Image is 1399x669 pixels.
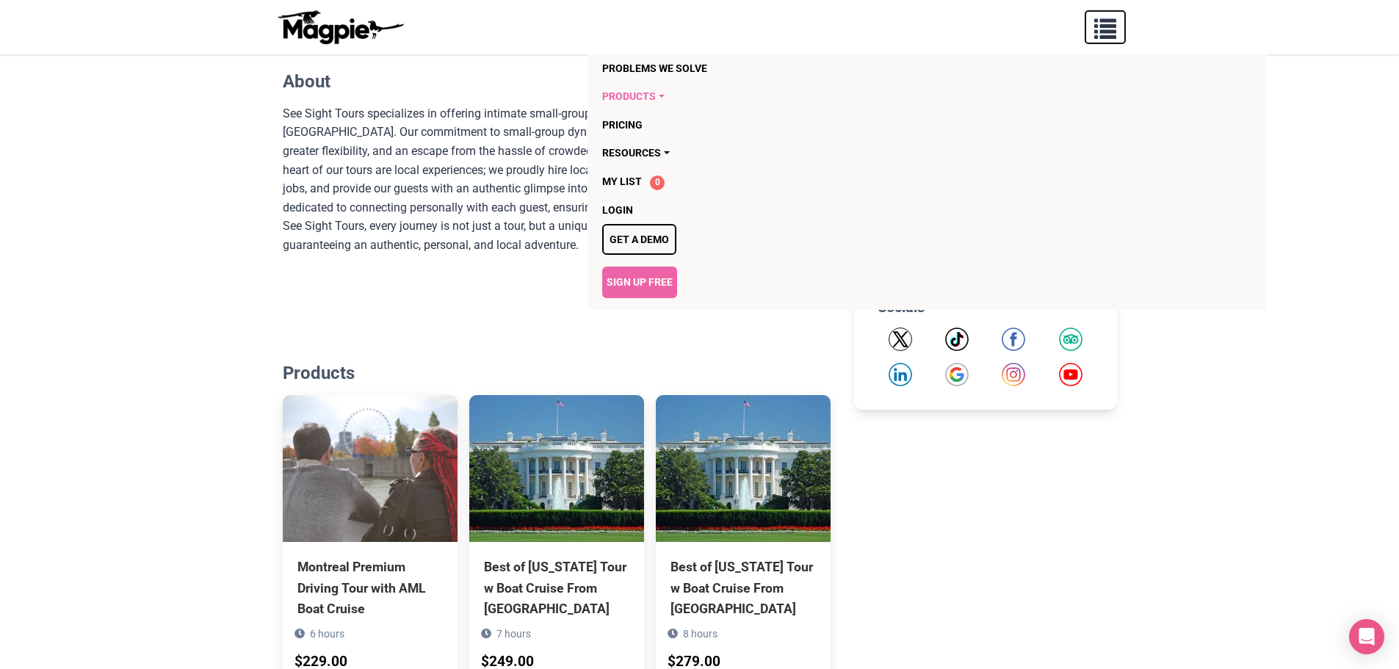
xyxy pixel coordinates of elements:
img: Best of Washington Tour w Boat Cruise From Annapolis [469,395,644,542]
a: Tripadvisor [1059,328,1082,351]
img: Google icon [945,363,969,386]
span: 7 hours [496,628,531,640]
a: Facebook [1002,328,1025,351]
img: Montreal Premium Driving Tour with AML Boat Cruise [283,395,458,542]
a: My List 0 [602,167,1083,196]
img: Tripadvisor icon [1059,328,1082,351]
img: Facebook icon [1002,328,1025,351]
img: Best of Washington Tour w Boat Cruise From Baltimore [656,395,831,542]
img: TikTok icon [945,328,969,351]
img: Twitter icon [889,328,912,351]
a: Pricing [602,111,1083,139]
h2: About [283,71,831,93]
a: YouTube [1059,363,1082,386]
h2: Products [283,363,831,384]
a: TikTok [945,328,969,351]
a: Problems we solve [602,54,1083,82]
span: My List [602,176,642,187]
a: Login [602,196,1083,224]
a: LinkedIn [889,363,912,386]
a: Google [945,363,969,386]
a: Sign Up Free [602,267,677,297]
a: Instagram [1002,363,1025,386]
img: logo-ab69f6fb50320c5b225c76a69d11143b.png [274,10,406,45]
img: YouTube icon [1059,363,1082,386]
div: See Sight Tours specializes in offering intimate small-group tours across popular destinations in... [283,104,831,292]
div: Best of [US_STATE] Tour w Boat Cruise From [GEOGRAPHIC_DATA] [670,557,816,618]
a: Twitter [889,328,912,351]
a: Resources [602,139,1083,167]
div: Best of [US_STATE] Tour w Boat Cruise From [GEOGRAPHIC_DATA] [484,557,629,618]
span: 6 hours [310,628,344,640]
div: Open Intercom Messenger [1349,619,1384,654]
span: 8 hours [683,628,717,640]
span: 0 [650,176,665,190]
div: Montreal Premium Driving Tour with AML Boat Cruise [297,557,443,618]
img: Instagram icon [1002,363,1025,386]
img: LinkedIn icon [889,363,912,386]
a: Products [602,82,1083,110]
a: Get a demo [602,224,676,255]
